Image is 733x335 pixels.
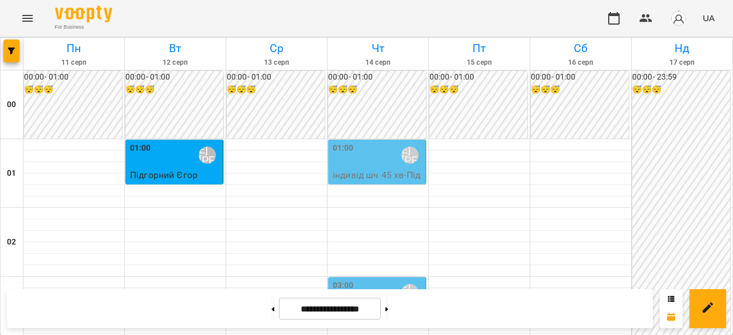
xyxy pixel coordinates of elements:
[7,98,16,111] h6: 00
[24,71,122,84] h6: 00:00 - 01:00
[7,167,16,180] h6: 01
[532,40,629,57] h6: Сб
[127,40,224,57] h6: Вт
[228,57,325,68] h6: 13 серп
[333,142,354,155] label: 01:00
[7,236,16,249] h6: 02
[632,84,730,96] h6: 😴😴😴
[227,84,325,96] h6: 😴😴😴
[671,10,687,26] img: avatar_s.png
[55,6,112,22] img: Voopty Logo
[199,147,216,164] div: Ліпатьєва Ольга
[633,40,731,57] h6: Нд
[130,182,220,196] p: індивід шч 45 хв
[227,71,325,84] h6: 00:00 - 01:00
[329,40,427,57] h6: Чт
[431,57,528,68] h6: 15 серп
[130,142,151,155] label: 01:00
[633,57,731,68] h6: 17 серп
[25,40,123,57] h6: Пн
[24,84,122,96] h6: 😴😴😴
[125,71,223,84] h6: 00:00 - 01:00
[228,40,325,57] h6: Ср
[703,12,715,24] span: UA
[698,7,719,29] button: UA
[531,84,629,96] h6: 😴😴😴
[532,57,629,68] h6: 16 серп
[328,84,426,96] h6: 😴😴😴
[401,147,419,164] div: Ліпатьєва Ольга
[127,57,224,68] h6: 12 серп
[14,5,41,32] button: Menu
[130,170,198,180] span: Підгорний Єгор
[333,279,354,292] label: 03:00
[431,40,528,57] h6: Пт
[25,57,123,68] h6: 11 серп
[328,71,426,84] h6: 00:00 - 01:00
[333,168,423,195] p: індивід шч 45 хв - Підгорний Єгор
[531,71,629,84] h6: 00:00 - 01:00
[429,71,527,84] h6: 00:00 - 01:00
[632,71,730,84] h6: 00:00 - 23:59
[329,57,427,68] h6: 14 серп
[429,84,527,96] h6: 😴😴😴
[55,23,112,31] span: For Business
[125,84,223,96] h6: 😴😴😴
